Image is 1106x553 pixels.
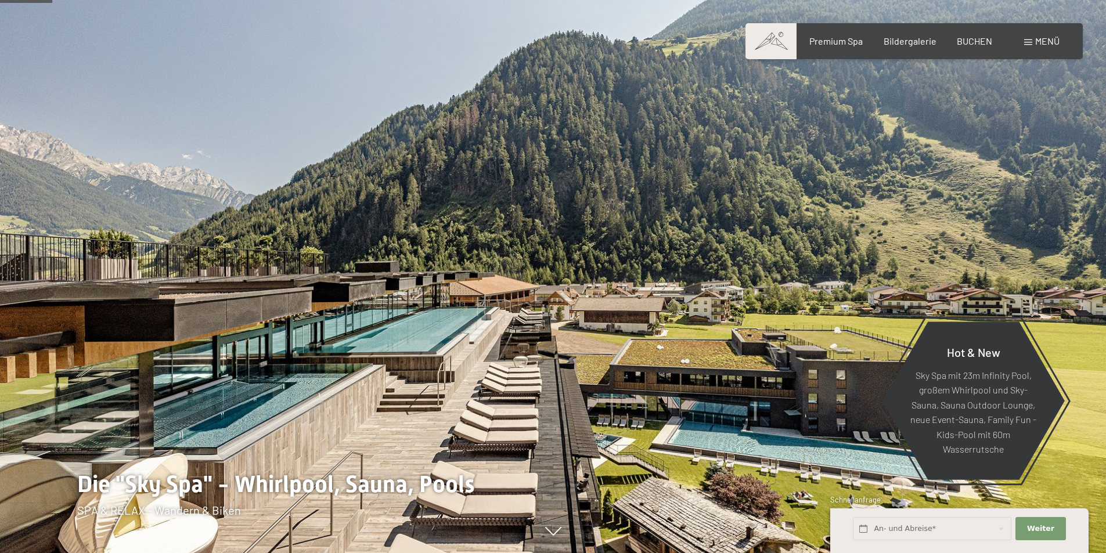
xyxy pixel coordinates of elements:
a: Bildergalerie [884,35,936,46]
a: Premium Spa [809,35,863,46]
a: Hot & New Sky Spa mit 23m Infinity Pool, großem Whirlpool und Sky-Sauna, Sauna Outdoor Lounge, ne... [881,321,1065,480]
span: Menü [1035,35,1060,46]
span: Schnellanfrage [830,495,881,504]
a: BUCHEN [957,35,992,46]
p: Sky Spa mit 23m Infinity Pool, großem Whirlpool und Sky-Sauna, Sauna Outdoor Lounge, neue Event-S... [910,367,1036,457]
span: Hot & New [947,345,1000,359]
button: Weiter [1015,517,1065,541]
span: Weiter [1027,523,1054,534]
